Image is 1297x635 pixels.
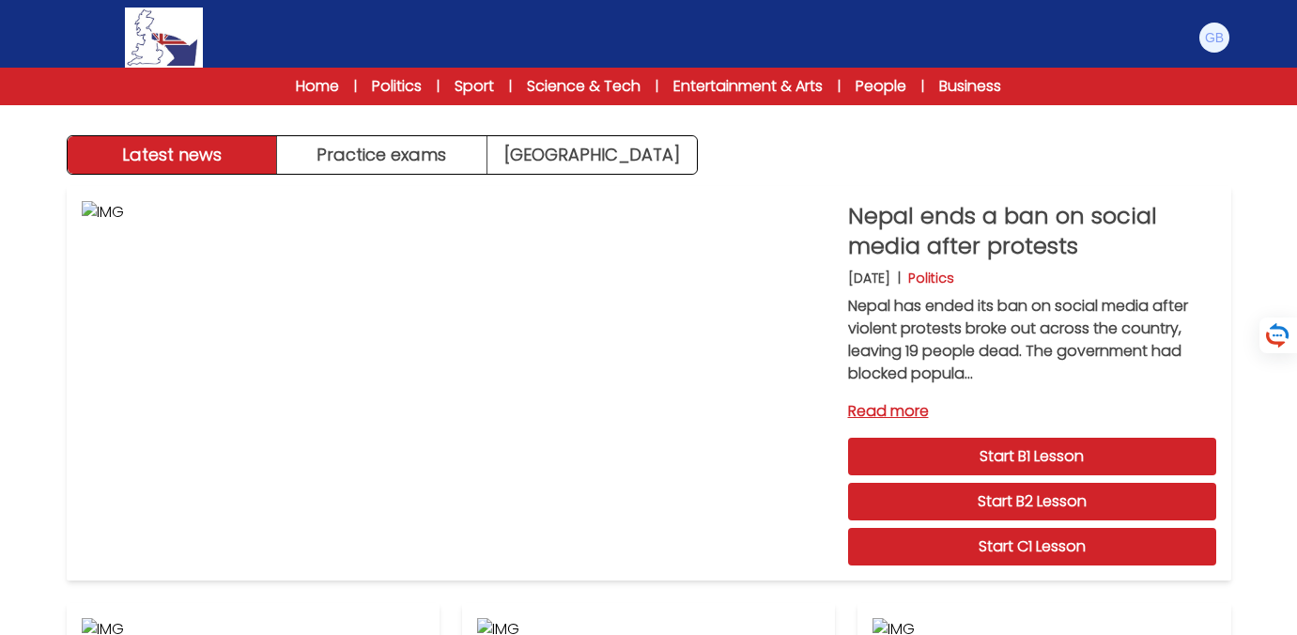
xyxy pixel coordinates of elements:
[838,77,841,96] span: |
[848,528,1216,565] a: Start C1 Lesson
[848,201,1216,261] p: Nepal ends a ban on social media after protests
[656,77,658,96] span: |
[509,77,512,96] span: |
[455,75,494,98] a: Sport
[372,75,422,98] a: Politics
[67,8,262,68] a: Logo
[848,269,890,287] p: [DATE]
[848,483,1216,520] a: Start B2 Lesson
[856,75,906,98] a: People
[673,75,823,98] a: Entertainment & Arts
[527,75,641,98] a: Science & Tech
[848,295,1216,385] p: Nepal has ended its ban on social media after violent protests broke out across the country, leav...
[848,438,1216,475] a: Start B1 Lesson
[354,77,357,96] span: |
[296,75,339,98] a: Home
[908,269,954,287] p: Politics
[82,201,833,565] img: IMG
[68,136,278,174] button: Latest news
[848,400,1216,423] a: Read more
[437,77,440,96] span: |
[125,8,202,68] img: Logo
[277,136,487,174] button: Practice exams
[487,136,697,174] a: [GEOGRAPHIC_DATA]
[939,75,1001,98] a: Business
[898,269,901,287] b: |
[921,77,924,96] span: |
[1199,23,1229,53] img: Georgia Rose Bacon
